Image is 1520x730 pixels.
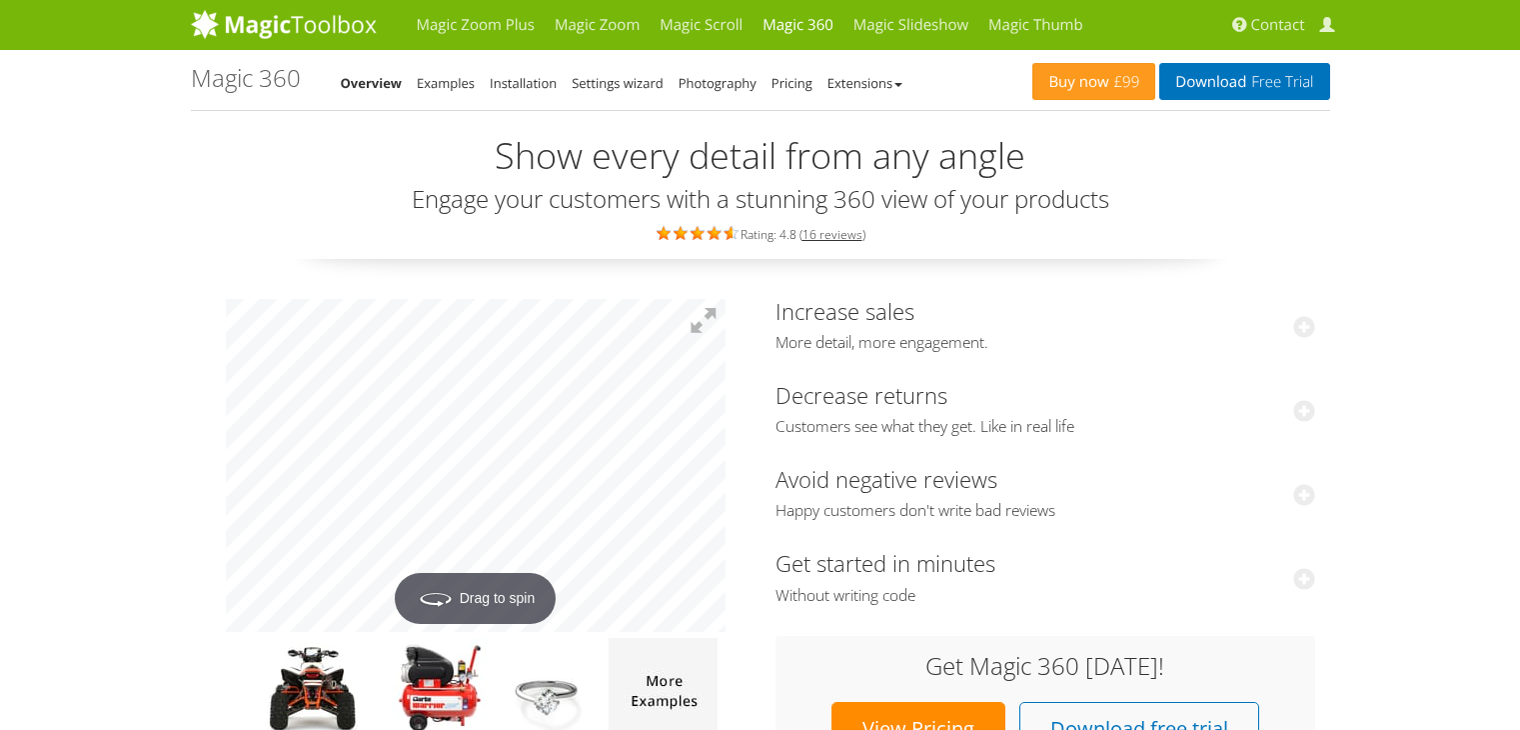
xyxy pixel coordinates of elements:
span: £99 [1109,74,1140,90]
h2: Show every detail from any angle [191,136,1330,176]
img: MagicToolbox.com - Image tools for your website [191,9,377,39]
span: Contact [1251,15,1305,35]
a: Examples [417,74,475,92]
a: Get started in minutesWithout writing code [775,548,1315,605]
span: Without writing code [775,586,1315,606]
a: 16 reviews [802,226,862,243]
a: Extensions [827,74,902,92]
a: Decrease returnsCustomers see what they get. Like in real life [775,380,1315,437]
span: More detail, more engagement. [775,333,1315,353]
h3: Engage your customers with a stunning 360 view of your products [191,186,1330,212]
a: Settings wizard [572,74,664,92]
span: Free Trial [1246,74,1313,90]
a: Overview [341,74,403,92]
span: Customers see what they get. Like in real life [775,417,1315,437]
a: Avoid negative reviewsHappy customers don't write bad reviews [775,464,1315,521]
h3: Get Magic 360 [DATE]! [795,653,1295,679]
a: Drag to spin [226,299,726,632]
a: DownloadFree Trial [1159,63,1329,100]
h1: Magic 360 [191,65,301,91]
a: Buy now£99 [1032,63,1155,100]
a: Installation [490,74,557,92]
div: Rating: 4.8 ( ) [191,222,1330,244]
a: Pricing [771,74,812,92]
a: Increase salesMore detail, more engagement. [775,296,1315,353]
a: Photography [679,74,757,92]
span: Happy customers don't write bad reviews [775,501,1315,521]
